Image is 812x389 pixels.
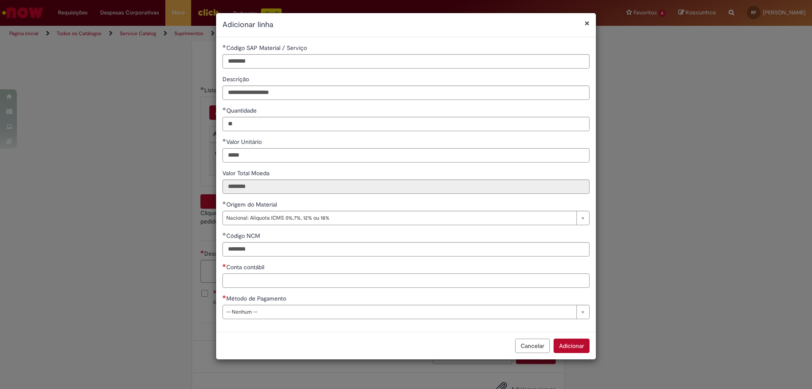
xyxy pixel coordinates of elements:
[226,44,309,52] span: Código SAP Material / Serviço
[222,107,226,110] span: Obrigatório Preenchido
[226,263,266,271] span: Conta contábil
[222,54,590,69] input: Código SAP Material / Serviço
[222,179,590,194] input: Valor Total Moeda
[222,117,590,131] input: Quantidade
[226,138,263,146] span: Valor Unitário
[222,86,590,100] input: Descrição
[515,339,550,353] button: Cancelar
[226,295,288,302] span: Método de Pagamento
[222,242,590,257] input: Código NCM
[222,169,271,177] span: Somente leitura - Valor Total Moeda
[222,19,590,30] h2: Adicionar linha
[222,138,226,142] span: Obrigatório Preenchido
[222,44,226,48] span: Obrigatório Preenchido
[226,211,572,225] span: Nacional: Alíquota ICMS 0%,7%, 12% ou 18%
[584,19,590,28] button: Fechar modal
[222,75,251,83] span: Descrição
[222,273,590,288] input: Conta contábil
[226,232,262,240] span: Código NCM
[554,339,590,353] button: Adicionar
[222,232,226,236] span: Obrigatório Preenchido
[222,201,226,204] span: Obrigatório Preenchido
[222,295,226,298] span: Necessários
[222,264,226,267] span: Necessários
[226,305,572,319] span: -- Nenhum --
[226,201,279,208] span: Origem do Material
[222,148,590,163] input: Valor Unitário
[226,107,258,114] span: Quantidade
